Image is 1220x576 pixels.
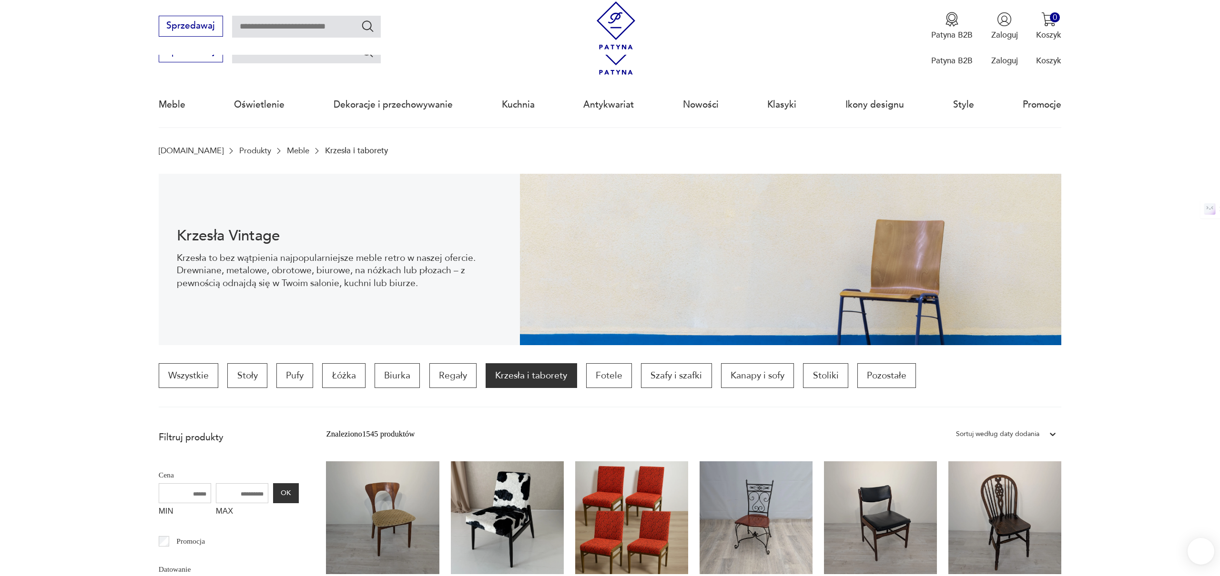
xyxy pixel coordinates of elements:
[583,83,634,127] a: Antykwariat
[361,45,375,59] button: Szukaj
[322,363,365,388] a: Łóżka
[845,83,904,127] a: Ikony designu
[997,12,1012,27] img: Ikonka użytkownika
[234,83,285,127] a: Oświetlenie
[287,146,309,155] a: Meble
[931,30,973,40] p: Patyna B2B
[326,428,415,440] div: Znaleziono 1545 produktów
[159,16,223,37] button: Sprzedawaj
[803,363,848,388] a: Stoliki
[159,83,185,127] a: Meble
[177,229,501,243] h1: Krzesła Vintage
[1023,83,1061,127] a: Promocje
[1188,538,1214,565] iframe: Smartsupp widget button
[177,252,501,289] p: Krzesła to bez wątpienia najpopularniejsze meble retro w naszej ofercie. Drewniane, metalowe, obr...
[159,146,224,155] a: [DOMAIN_NAME]
[931,12,973,40] button: Patyna B2B
[956,428,1039,440] div: Sortuj według daty dodania
[325,146,388,155] p: Krzesła i taborety
[176,535,205,547] p: Promocja
[1036,30,1061,40] p: Koszyk
[361,19,375,33] button: Szukaj
[429,363,477,388] a: Regały
[721,363,794,388] a: Kanapy i sofy
[159,363,218,388] a: Wszystkie
[1036,12,1061,40] button: 0Koszyk
[159,563,299,576] p: Datowanie
[767,83,796,127] a: Klasyki
[216,503,268,521] label: MAX
[159,503,211,521] label: MIN
[159,469,299,481] p: Cena
[1036,55,1061,66] p: Koszyk
[683,83,719,127] a: Nowości
[1041,12,1056,27] img: Ikona koszyka
[592,1,640,50] img: Patyna - sklep z meblami i dekoracjami vintage
[159,23,223,30] a: Sprzedawaj
[375,363,420,388] a: Biurka
[586,363,632,388] a: Fotele
[931,55,973,66] p: Patyna B2B
[273,483,299,503] button: OK
[334,83,453,127] a: Dekoracje i przechowywanie
[502,83,535,127] a: Kuchnia
[486,363,577,388] a: Krzesła i taborety
[239,146,271,155] a: Produkty
[227,363,267,388] a: Stoły
[159,431,299,444] p: Filtruj produkty
[945,12,959,27] img: Ikona medalu
[991,30,1018,40] p: Zaloguj
[520,174,1062,345] img: bc88ca9a7f9d98aff7d4658ec262dcea.jpg
[641,363,712,388] a: Szafy i szafki
[159,49,223,56] a: Sprzedawaj
[991,12,1018,40] button: Zaloguj
[953,83,974,127] a: Style
[857,363,916,388] a: Pozostałe
[276,363,313,388] a: Pufy
[1050,12,1060,22] div: 0
[991,55,1018,66] p: Zaloguj
[931,12,973,40] a: Ikona medaluPatyna B2B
